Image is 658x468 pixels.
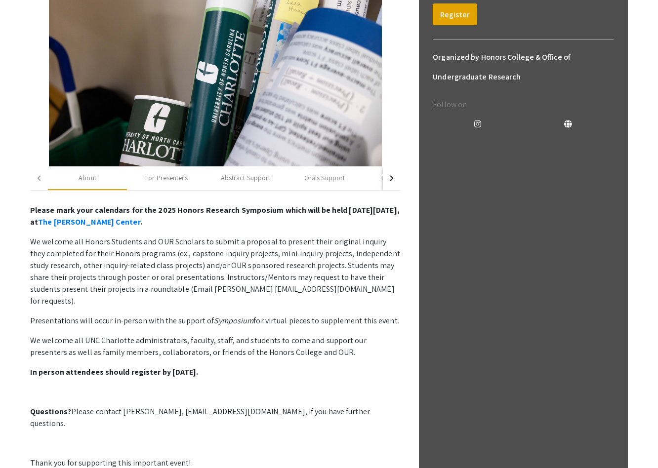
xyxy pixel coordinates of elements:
strong: In person attendees should register by [DATE]. [30,367,199,377]
div: Abstract Support [221,173,271,183]
div: Poster Support [381,173,425,183]
div: About [79,173,96,183]
button: Register [433,3,477,25]
iframe: Chat [7,424,42,461]
p: Presentations will occur in-person with the support of for virtual pieces to supplement this event. [30,315,401,327]
strong: Questions? [30,406,71,417]
p: Please contact [PERSON_NAME], [EMAIL_ADDRESS][DOMAIN_NAME], if you have further questions. [30,406,401,429]
em: Symposium [214,315,253,326]
p: Follow on [433,99,614,111]
div: For Presenters [145,173,187,183]
h6: Organized by Honors College & Office of Undergraduate Research [433,47,614,87]
div: Orals Support [304,173,345,183]
strong: Please mark your calendars for the 2025 Honors Research Symposium which will be held [DATE][DATE]... [30,205,400,227]
p: We welcome all UNC Charlotte administrators, faculty, staff, and students to come and support our... [30,335,401,358]
p: We welcome all Honors Students and OUR Scholars to submit a proposal to present their original in... [30,236,401,307]
a: The [PERSON_NAME] Center [38,217,140,227]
